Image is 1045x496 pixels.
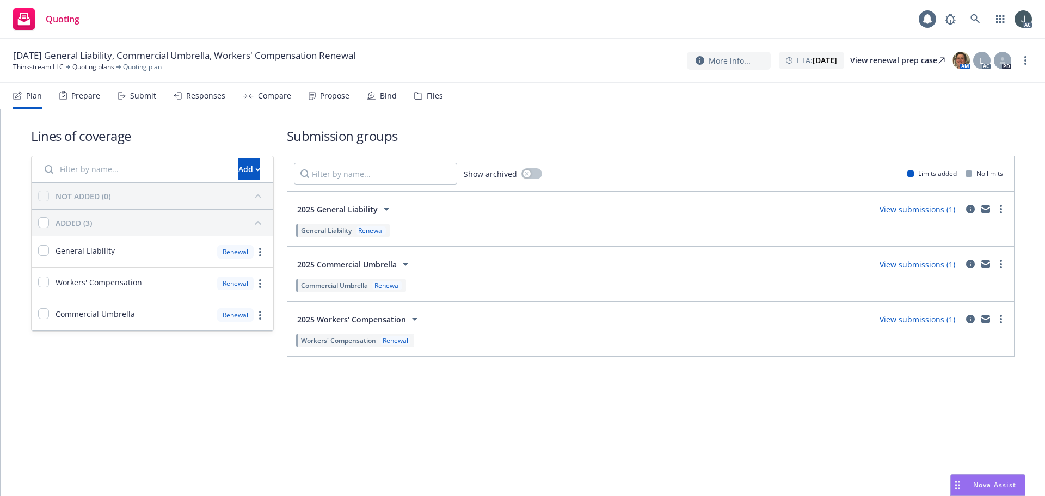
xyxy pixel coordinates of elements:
a: Thinkstream LLC [13,62,64,72]
a: circleInformation [964,258,977,271]
a: mail [979,313,992,326]
a: more [994,258,1007,271]
span: Show archived [464,168,517,180]
button: 2025 Workers' Compensation [294,308,425,330]
div: NOT ADDED (0) [56,191,110,202]
span: 2025 General Liability [297,204,378,215]
span: Quoting [46,15,79,23]
span: 2025 Workers' Compensation [297,314,406,325]
a: more [254,246,267,259]
div: ADDED (3) [56,217,92,229]
span: 2025 Commercial Umbrella [297,259,397,270]
button: 2025 Commercial Umbrella [294,253,415,275]
input: Filter by name... [38,158,232,180]
div: Renewal [380,336,410,345]
span: ETA : [797,54,837,66]
div: Prepare [71,91,100,100]
div: Add [238,159,260,180]
a: more [994,313,1007,326]
a: circleInformation [964,313,977,326]
span: Workers' Compensation [301,336,376,345]
a: Search [964,8,986,30]
div: Propose [320,91,349,100]
a: more [254,277,267,290]
div: Limits added [907,169,957,178]
button: Add [238,158,260,180]
div: Responses [186,91,225,100]
img: photo [952,52,970,69]
div: Renewal [217,245,254,259]
a: more [254,309,267,322]
button: More info... [687,52,771,70]
span: General Liability [56,245,115,256]
span: Workers' Compensation [56,277,142,288]
a: Quoting [9,4,84,34]
div: No limits [966,169,1003,178]
div: Submit [130,91,156,100]
a: View submissions (1) [880,314,955,324]
a: mail [979,258,992,271]
button: ADDED (3) [56,214,267,231]
h1: Lines of coverage [31,127,274,145]
span: Quoting plan [123,62,162,72]
button: 2025 General Liability [294,198,396,220]
div: Plan [26,91,42,100]
a: circleInformation [964,203,977,216]
a: Quoting plans [72,62,114,72]
button: Nova Assist [950,474,1025,496]
img: photo [1015,10,1032,28]
span: [DATE] General Liability, Commercial Umbrella, Workers' Compensation Renewal [13,49,355,62]
a: mail [979,203,992,216]
span: General Liability [301,226,352,235]
div: Drag to move [951,475,964,495]
div: Compare [258,91,291,100]
span: More info... [709,55,751,66]
span: L [980,55,984,66]
div: Bind [380,91,397,100]
div: Renewal [217,277,254,290]
span: Commercial Umbrella [56,308,135,320]
div: Renewal [356,226,386,235]
strong: [DATE] [813,55,837,65]
span: Nova Assist [973,480,1016,489]
a: more [1019,54,1032,67]
input: Filter by name... [294,163,457,185]
a: View renewal prep case [850,52,945,69]
a: more [994,203,1007,216]
a: View submissions (1) [880,204,955,215]
button: NOT ADDED (0) [56,187,267,205]
h1: Submission groups [287,127,1015,145]
div: Files [427,91,443,100]
a: Report a Bug [939,8,961,30]
span: Commercial Umbrella [301,281,368,290]
a: Switch app [989,8,1011,30]
div: Renewal [217,308,254,322]
a: View submissions (1) [880,259,955,270]
div: Renewal [372,281,402,290]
